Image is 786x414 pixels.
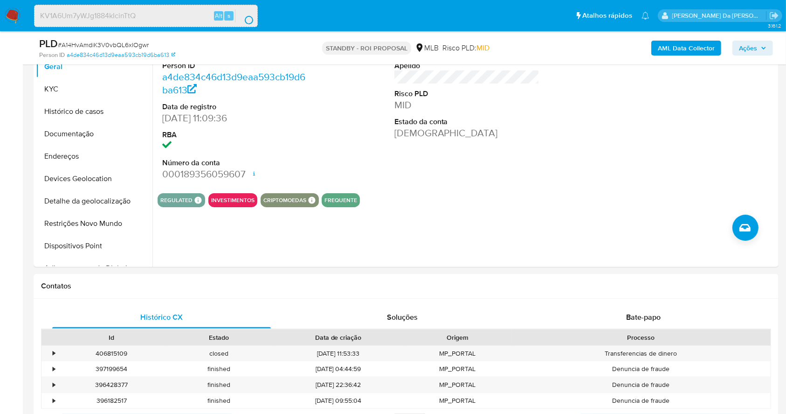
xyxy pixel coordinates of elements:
span: Alt [215,11,222,20]
div: MP_PORTAL [404,346,511,361]
div: 396182517 [58,393,165,408]
button: Geral [36,56,152,78]
div: finished [165,377,273,393]
button: Histórico de casos [36,100,152,123]
b: AML Data Collector [658,41,715,56]
dd: [DEMOGRAPHIC_DATA] [394,126,540,140]
dd: 000189356059607 [162,168,308,181]
span: Atalhos rápidos [582,11,632,21]
dt: Person ID [162,61,308,71]
div: [DATE] 09:55:04 [273,393,404,408]
a: a4de834c46d13d9eaa593cb19d6ba613 [67,51,175,59]
div: Data de criação [279,333,397,342]
div: Origem [410,333,505,342]
span: Bate-papo [626,312,661,323]
div: MLB [415,43,439,53]
button: KYC [36,78,152,100]
span: Ações [739,41,757,56]
div: Processo [518,333,764,342]
span: # A14HvAmdiK3V0vbQL6xIOgwr [58,40,149,49]
button: Dispositivos Point [36,235,152,257]
button: Detalhe da geolocalização [36,190,152,212]
button: Restrições Novo Mundo [36,212,152,235]
button: Devices Geolocation [36,168,152,190]
dt: Data de registro [162,102,308,112]
div: [DATE] 04:44:59 [273,361,404,377]
span: 3.161.2 [768,22,781,29]
span: s [228,11,230,20]
dt: Estado da conta [394,117,540,127]
div: Id [64,333,159,342]
span: Soluções [387,312,418,323]
a: a4de834c46d13d9eaa593cb19d6ba613 [162,70,305,97]
dt: RBA [162,130,308,140]
a: Notificações [641,12,649,20]
span: MID [476,42,490,53]
h1: Contatos [41,281,771,291]
dd: MID [394,98,540,112]
div: 406815109 [58,346,165,361]
div: [DATE] 11:53:33 [273,346,404,361]
div: Denuncia de fraude [511,377,771,393]
span: Histórico CX [140,312,183,323]
button: Adiantamentos de Dinheiro [36,257,152,280]
div: • [53,365,55,373]
div: Estado [172,333,267,342]
div: Transferencias de dinero [511,346,771,361]
dt: Número da conta [162,158,308,168]
button: AML Data Collector [651,41,721,56]
div: • [53,396,55,405]
button: Ações [732,41,773,56]
div: MP_PORTAL [404,361,511,377]
div: MP_PORTAL [404,377,511,393]
div: Denuncia de fraude [511,361,771,377]
div: finished [165,361,273,377]
div: closed [165,346,273,361]
div: 397199654 [58,361,165,377]
b: PLD [39,36,58,51]
input: Pesquise usuários ou casos... [34,10,257,22]
a: Sair [769,11,779,21]
button: Documentação [36,123,152,145]
b: Person ID [39,51,65,59]
p: STANDBY - ROI PROPOSAL [322,42,411,55]
dd: [DATE] 11:09:36 [162,112,308,125]
div: • [53,349,55,358]
div: finished [165,393,273,408]
div: 396428377 [58,377,165,393]
span: Risco PLD: [442,43,490,53]
div: [DATE] 22:36:42 [273,377,404,393]
dt: Apelido [394,61,540,71]
div: • [53,380,55,389]
p: patricia.varelo@mercadopago.com.br [672,11,766,20]
button: Endereços [36,145,152,168]
dt: Risco PLD [394,89,540,99]
div: Denuncia de fraude [511,393,771,408]
div: MP_PORTAL [404,393,511,408]
button: search-icon [235,9,254,22]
